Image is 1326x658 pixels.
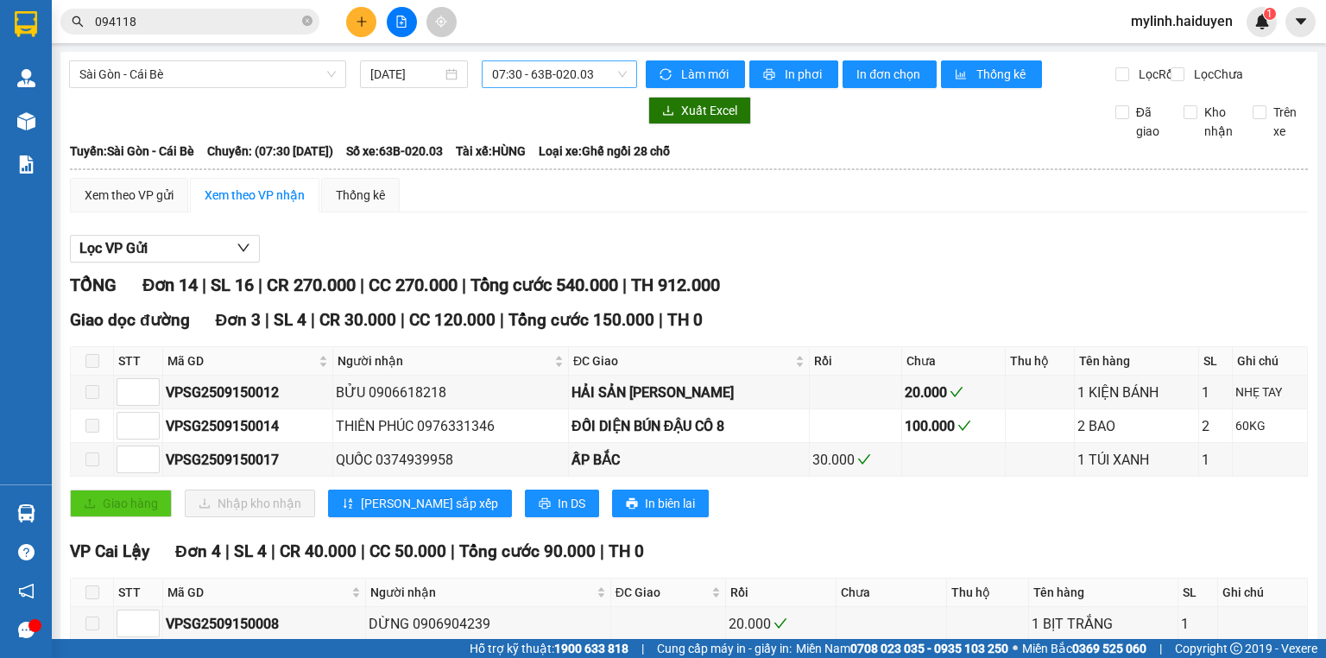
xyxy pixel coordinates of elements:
[631,275,720,295] span: TH 912.000
[338,351,551,370] span: Người nhận
[346,142,443,161] span: Số xe: 63B-020.03
[609,541,644,561] span: TH 0
[148,56,323,77] div: TUẤN
[328,490,512,517] button: sort-ascending[PERSON_NAME] sắp xếp
[311,310,315,330] span: |
[346,7,376,37] button: plus
[163,409,333,443] td: VPSG2509150014
[72,16,84,28] span: search
[148,16,189,35] span: Nhận:
[976,65,1028,84] span: Thống kê
[1129,103,1171,141] span: Đã giao
[459,541,596,561] span: Tổng cước 90.000
[749,60,838,88] button: printerIn phơi
[409,310,496,330] span: CC 120.000
[18,544,35,560] span: question-circle
[1181,613,1215,635] div: 1
[79,237,148,259] span: Lọc VP Gửi
[114,579,163,607] th: STT
[571,382,806,403] div: HẢI SẢN [PERSON_NAME]
[1029,579,1178,607] th: Tên hàng
[207,142,333,161] span: Chuyến: (07:30 [DATE])
[1077,449,1196,471] div: 1 TÚI XANH
[902,347,1006,376] th: Chưa
[370,65,441,84] input: 15/09/2025
[1006,347,1075,376] th: Thu hộ
[17,69,35,87] img: warehouse-icon
[401,310,405,330] span: |
[1202,449,1229,471] div: 1
[79,61,336,87] span: Sài Gòn - Cái Bè
[274,310,306,330] span: SL 4
[1117,10,1247,32] span: mylinh.haiduyen
[163,376,333,409] td: VPSG2509150012
[361,541,365,561] span: |
[456,142,526,161] span: Tài xế: HÙNG
[462,275,466,295] span: |
[947,579,1030,607] th: Thu hộ
[234,541,267,561] span: SL 4
[812,449,899,471] div: 30.000
[681,65,731,84] span: Làm mới
[175,541,221,561] span: Đơn 4
[336,382,565,403] div: BỬU 0906618218
[955,68,969,82] span: bar-chart
[626,497,638,511] span: printer
[1077,415,1196,437] div: 2 BAO
[1235,383,1304,402] div: NHẸ TAY
[369,275,458,295] span: CC 270.000
[641,639,644,658] span: |
[726,579,837,607] th: Rồi
[114,347,163,376] th: STT
[163,443,333,477] td: VPSG2509150017
[17,155,35,174] img: solution-icon
[237,241,250,255] span: down
[957,419,971,433] span: check
[280,541,357,561] span: CR 40.000
[1254,14,1270,29] img: icon-new-feature
[70,310,190,330] span: Giao dọc đường
[470,639,628,658] span: Hỗ trợ kỹ thuật:
[843,60,937,88] button: In đơn chọn
[616,583,708,602] span: ĐC Giao
[1132,65,1178,84] span: Lọc Rồi
[785,65,824,84] span: In phơi
[905,415,1002,437] div: 100.000
[1218,579,1308,607] th: Ghi chú
[1077,382,1196,403] div: 1 KIỆN BÁNH
[941,60,1042,88] button: bar-chartThống kê
[573,351,792,370] span: ĐC Giao
[336,449,565,471] div: QUỐC 0374939958
[225,541,230,561] span: |
[451,541,455,561] span: |
[211,275,254,295] span: SL 16
[558,494,585,513] span: In DS
[1159,639,1162,658] span: |
[356,16,368,28] span: plus
[18,583,35,599] span: notification
[1230,642,1242,655] span: copyright
[265,310,269,330] span: |
[360,275,364,295] span: |
[1032,613,1174,635] div: 1 BỊT TRẮNG
[1197,103,1240,141] span: Kho nhận
[435,16,447,28] span: aim
[856,65,923,84] span: In đơn chọn
[645,494,695,513] span: In biên lai
[1178,579,1218,607] th: SL
[1199,347,1233,376] th: SL
[1202,382,1229,403] div: 1
[646,60,745,88] button: syncLàm mới
[1264,8,1276,20] sup: 1
[15,16,41,35] span: Gửi:
[763,68,778,82] span: printer
[1022,639,1146,658] span: Miền Bắc
[166,613,363,635] div: VPSG2509150008
[302,16,313,26] span: close-circle
[539,497,551,511] span: printer
[395,16,407,28] span: file-add
[660,68,674,82] span: sync
[267,275,356,295] span: CR 270.000
[837,579,947,607] th: Chưa
[167,583,348,602] span: Mã GD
